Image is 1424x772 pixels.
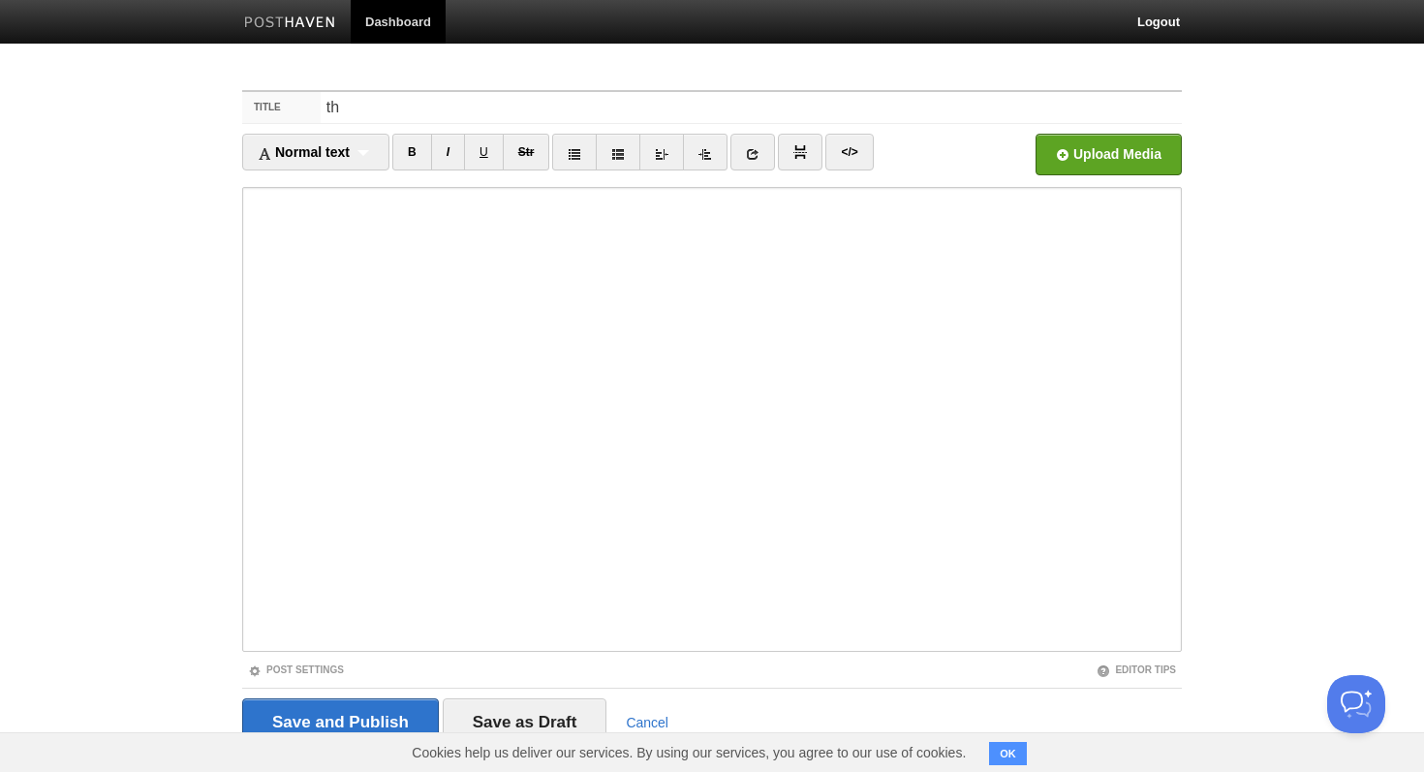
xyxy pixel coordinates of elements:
[244,16,336,31] img: Posthaven-bar
[503,134,550,170] a: Str
[242,698,439,747] input: Save and Publish
[248,664,344,675] a: Post Settings
[989,742,1027,765] button: OK
[431,134,465,170] a: I
[392,134,432,170] a: B
[825,134,873,170] a: </>
[1097,664,1176,675] a: Editor Tips
[626,715,668,730] a: Cancel
[518,145,535,159] del: Str
[258,144,350,160] span: Normal text
[1327,675,1385,733] iframe: Help Scout Beacon - Open
[464,134,504,170] a: U
[242,92,321,123] label: Title
[793,145,807,159] img: pagebreak-icon.png
[392,733,985,772] span: Cookies help us deliver our services. By using our services, you agree to our use of cookies.
[443,698,607,747] input: Save as Draft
